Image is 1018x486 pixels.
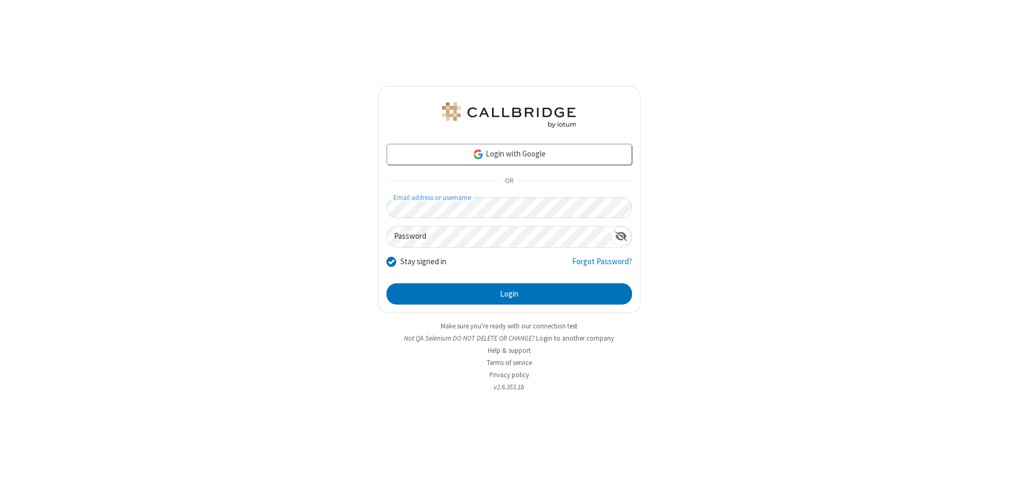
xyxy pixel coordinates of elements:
li: v2.6.353.1b [378,382,640,392]
input: Email address or username [387,197,632,218]
a: Login with Google [387,144,632,165]
div: Show password [611,227,631,246]
button: Login to another company [536,333,614,343]
a: Help & support [488,346,531,355]
label: Stay signed in [400,256,446,268]
img: QA Selenium DO NOT DELETE OR CHANGE [440,102,578,128]
li: Not QA Selenium DO NOT DELETE OR CHANGE? [378,333,640,343]
a: Terms of service [487,358,532,367]
button: Login [387,283,632,305]
input: Password [387,227,611,247]
a: Privacy policy [489,370,529,379]
span: OR [501,174,517,189]
a: Forgot Password? [572,256,632,276]
img: google-icon.png [472,149,484,160]
a: Make sure you're ready with our connection test [441,322,577,331]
